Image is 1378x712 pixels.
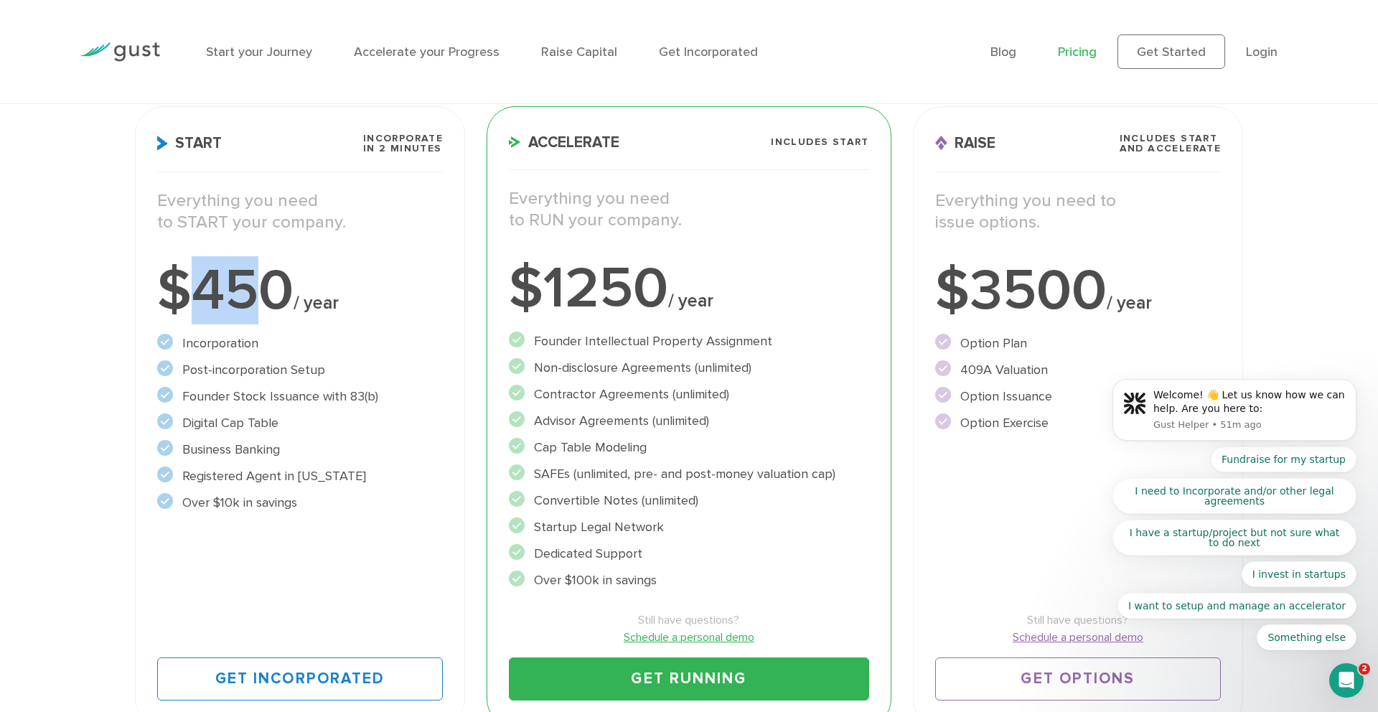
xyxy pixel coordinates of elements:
[206,44,312,60] a: Start your Journey
[509,411,869,431] li: Advisor Agreements (unlimited)
[509,629,869,646] a: Schedule a personal demo
[509,385,869,404] li: Contractor Agreements (unlimited)
[157,657,443,701] a: Get Incorporated
[354,44,500,60] a: Accelerate your Progress
[363,133,443,154] span: Incorporate in 2 Minutes
[509,188,869,231] p: Everything you need to RUN your company.
[157,387,443,406] li: Founder Stock Issuance with 83(b)
[509,136,521,148] img: Accelerate Icon
[1091,154,1378,673] iframe: Intercom notifications message
[509,358,869,378] li: Non-disclosure Agreements (unlimited)
[935,612,1221,629] span: Still have questions?
[157,136,168,151] img: Start Icon X2
[509,464,869,484] li: SAFEs (unlimited, pre- and post-money valuation cap)
[157,136,222,151] span: Start
[935,413,1221,433] li: Option Exercise
[509,612,869,629] span: Still have questions?
[771,137,869,147] span: Includes START
[1058,44,1097,60] a: Pricing
[935,387,1221,406] li: Option Issuance
[294,292,339,314] span: / year
[157,190,443,233] p: Everything you need to START your company.
[935,262,1221,319] div: $3500
[668,290,713,311] span: / year
[509,260,869,317] div: $1250
[157,467,443,486] li: Registered Agent in [US_STATE]
[935,190,1221,233] p: Everything you need to issue options.
[935,360,1221,380] li: 409A Valuation
[935,136,995,151] span: Raise
[509,657,869,701] a: Get Running
[157,360,443,380] li: Post-incorporation Setup
[1246,44,1278,60] a: Login
[509,332,869,351] li: Founder Intellectual Property Assignment
[935,629,1221,646] a: Schedule a personal demo
[157,440,443,459] li: Business Banking
[157,262,443,319] div: $450
[80,42,160,62] img: Gust Logo
[157,413,443,433] li: Digital Cap Table
[935,136,947,151] img: Raise Icon
[157,493,443,512] li: Over $10k in savings
[509,135,619,150] span: Accelerate
[509,491,869,510] li: Convertible Notes (unlimited)
[509,571,869,590] li: Over $100k in savings
[659,44,758,60] a: Get Incorporated
[1132,557,1378,712] iframe: Chat Widget
[935,334,1221,353] li: Option Plan
[1120,133,1222,154] span: Includes START and ACCELERATE
[509,544,869,563] li: Dedicated Support
[509,517,869,537] li: Startup Legal Network
[509,438,869,457] li: Cap Table Modeling
[935,657,1221,701] a: Get Options
[157,334,443,353] li: Incorporation
[541,44,617,60] a: Raise Capital
[990,44,1016,60] a: Blog
[1117,34,1225,69] a: Get Started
